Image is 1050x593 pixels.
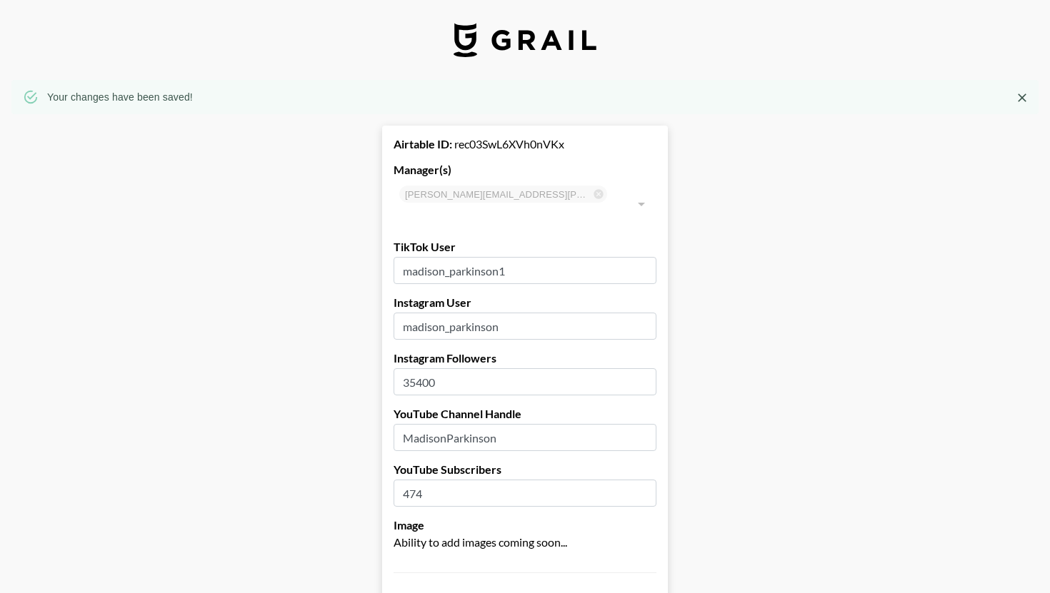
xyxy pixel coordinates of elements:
[394,535,567,549] span: Ability to add images coming soon...
[454,23,596,57] img: Grail Talent Logo
[394,462,656,477] label: YouTube Subscribers
[394,240,656,254] label: TikTok User
[394,163,656,177] label: Manager(s)
[47,84,193,110] div: Your changes have been saved!
[394,351,656,365] label: Instagram Followers
[394,518,656,532] label: Image
[1011,87,1033,108] button: Close
[394,407,656,421] label: YouTube Channel Handle
[394,137,452,151] strong: Airtable ID:
[394,137,656,151] div: rec03SwL6XVh0nVKx
[394,295,656,310] label: Instagram User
